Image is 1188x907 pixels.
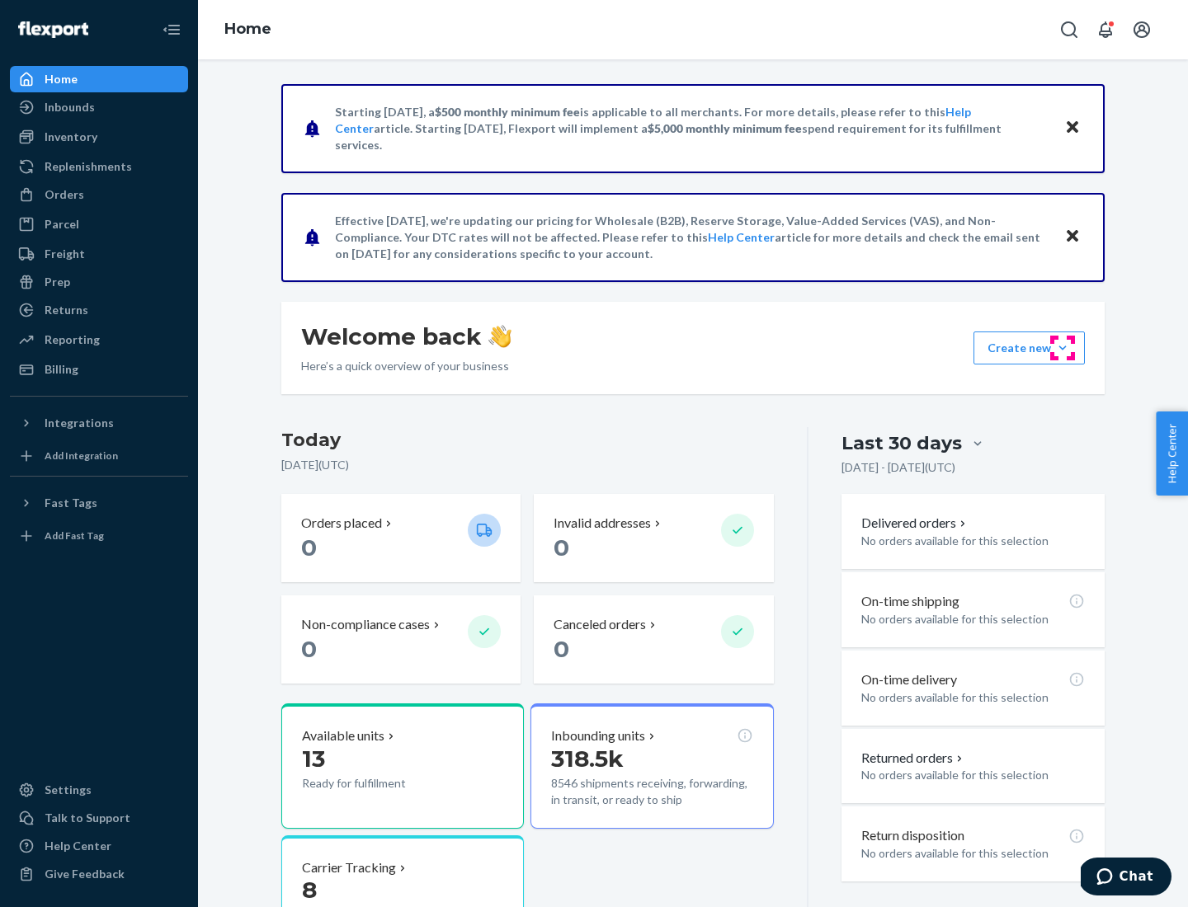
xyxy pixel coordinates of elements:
p: No orders available for this selection [861,767,1085,783]
span: 0 [301,533,317,562]
a: Freight [10,241,188,267]
button: Inbounding units318.5k8546 shipments receiving, forwarding, in transit, or ready to ship [530,703,773,829]
p: On-time shipping [861,592,959,611]
button: Close Navigation [155,13,188,46]
a: Reporting [10,327,188,353]
a: Parcel [10,211,188,237]
button: Non-compliance cases 0 [281,595,521,684]
a: Home [10,66,188,92]
a: Inventory [10,124,188,150]
div: Freight [45,246,85,262]
p: Inbounding units [551,726,645,745]
p: No orders available for this selection [861,611,1085,627]
p: On-time delivery [861,670,957,689]
button: Open account menu [1125,13,1158,46]
button: Integrations [10,410,188,436]
span: 13 [302,745,325,773]
div: Add Fast Tag [45,529,104,543]
a: Billing [10,356,188,383]
span: 0 [301,635,317,663]
div: Parcel [45,216,79,233]
p: Carrier Tracking [302,858,396,877]
button: Returned orders [861,749,966,768]
button: Orders placed 0 [281,494,521,582]
a: Add Fast Tag [10,523,188,549]
span: 0 [554,533,569,562]
span: 8 [302,876,317,904]
p: No orders available for this selection [861,845,1085,862]
p: No orders available for this selection [861,533,1085,549]
button: Open notifications [1089,13,1122,46]
div: Orders [45,186,84,203]
div: Returns [45,302,88,318]
p: Canceled orders [554,615,646,634]
button: Canceled orders 0 [534,595,773,684]
p: Orders placed [301,514,382,533]
p: [DATE] ( UTC ) [281,457,774,473]
button: Invalid addresses 0 [534,494,773,582]
p: 8546 shipments receiving, forwarding, in transit, or ready to ship [551,775,752,808]
button: Available units13Ready for fulfillment [281,703,524,829]
span: 0 [554,635,569,663]
p: Invalid addresses [554,514,651,533]
button: Open Search Box [1053,13,1086,46]
img: Flexport logo [18,21,88,38]
iframe: Opens a widget where you can chat to one of our agents [1081,858,1171,899]
p: [DATE] - [DATE] ( UTC ) [841,459,955,476]
p: Return disposition [861,826,964,845]
a: Add Integration [10,443,188,469]
a: Help Center [708,230,775,244]
button: Close [1062,225,1083,249]
div: Reporting [45,331,100,348]
p: Ready for fulfillment [302,775,455,792]
div: Integrations [45,415,114,431]
button: Help Center [1156,411,1188,496]
button: Give Feedback [10,861,188,887]
a: Home [224,20,271,38]
a: Help Center [10,833,188,859]
div: Settings [45,782,92,798]
h1: Welcome back [301,322,511,351]
span: 318.5k [551,745,624,773]
div: Fast Tags [45,495,97,511]
p: Starting [DATE], a is applicable to all merchants. For more details, please refer to this article... [335,104,1049,153]
img: hand-wave emoji [488,325,511,348]
p: Available units [302,726,384,745]
button: Close [1062,116,1083,140]
a: Orders [10,181,188,208]
div: Add Integration [45,449,118,463]
p: No orders available for this selection [861,689,1085,706]
div: Give Feedback [45,866,125,882]
span: $500 monthly minimum fee [435,105,580,119]
a: Inbounds [10,94,188,120]
a: Settings [10,777,188,803]
button: Delivered orders [861,514,969,533]
a: Replenishments [10,153,188,180]
p: Effective [DATE], we're updating our pricing for Wholesale (B2B), Reserve Storage, Value-Added Se... [335,213,1049,262]
div: Talk to Support [45,810,130,826]
div: Help Center [45,838,111,854]
span: $5,000 monthly minimum fee [648,121,802,135]
div: Prep [45,274,70,290]
div: Billing [45,361,78,378]
div: Inbounds [45,99,95,115]
div: Last 30 days [841,430,962,456]
button: Talk to Support [10,805,188,831]
a: Prep [10,269,188,295]
div: Home [45,71,78,87]
ol: breadcrumbs [211,6,285,54]
a: Returns [10,297,188,323]
div: Inventory [45,129,97,145]
p: Non-compliance cases [301,615,430,634]
h3: Today [281,427,774,453]
div: Replenishments [45,158,132,175]
button: Create new [973,331,1085,364]
p: Here’s a quick overview of your business [301,358,511,374]
button: Fast Tags [10,490,188,516]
